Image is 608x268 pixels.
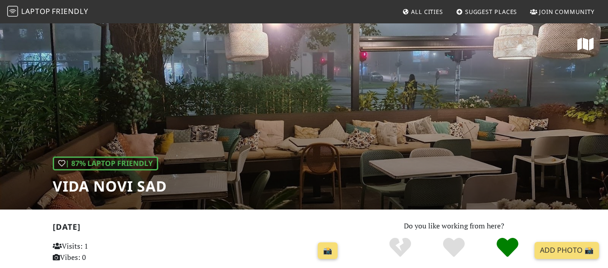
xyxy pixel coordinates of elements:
[53,241,142,264] p: Visits: 1 Vibes: 0
[453,4,521,20] a: Suggest Places
[374,237,427,259] div: No
[53,178,167,195] h1: Vida Novi Sad
[7,6,18,17] img: LaptopFriendly
[526,4,598,20] a: Join Community
[52,6,88,16] span: Friendly
[318,242,338,259] a: 📸
[7,4,88,20] a: LaptopFriendly LaptopFriendly
[539,8,594,16] span: Join Community
[411,8,443,16] span: All Cities
[352,220,556,232] p: Do you like working from here?
[465,8,517,16] span: Suggest Places
[53,222,342,235] h2: [DATE]
[53,156,158,171] div: | 87% Laptop Friendly
[398,4,447,20] a: All Cities
[480,237,534,259] div: Definitely!
[21,6,50,16] span: Laptop
[535,242,599,259] a: Add Photo 📸
[427,237,481,259] div: Yes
